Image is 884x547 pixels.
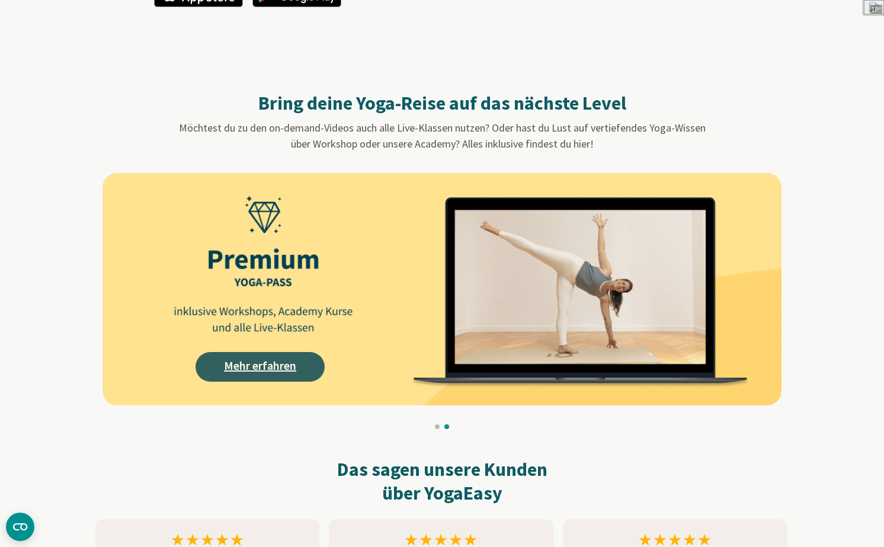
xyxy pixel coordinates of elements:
[114,91,770,115] h2: Bring deine Yoga-Reise auf das nächste Level
[866,1,882,14] img: 7.png
[95,458,789,505] h2: Das sagen unsere Kunden über YogaEasy
[6,513,34,541] button: CMP-Widget öffnen
[114,120,770,152] p: Möchtest du zu den on-demand-Videos auch alle Live-Klassen nutzen? Oder hast du Lust auf vertiefe...
[196,352,325,382] a: Mehr erfahren
[103,173,781,405] img: AAffA0nNPuCLAAAAAElFTkSuQmCC
[870,5,882,14] div: 18°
